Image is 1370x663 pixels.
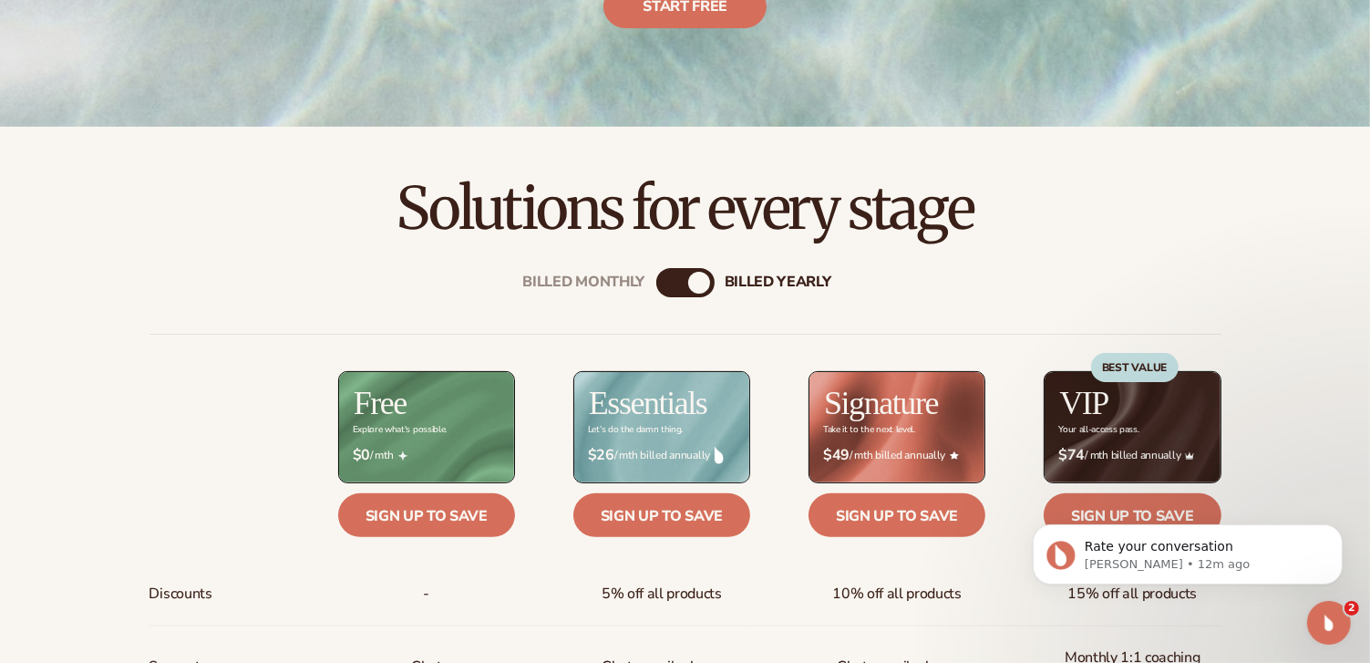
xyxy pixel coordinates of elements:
h2: Solutions for every stage [51,178,1319,239]
h2: Essentials [589,387,707,420]
img: Essentials_BG_9050f826-5aa9-47d9-a362-757b82c62641.jpg [574,372,749,482]
a: Sign up to save [338,493,515,537]
span: Discounts [149,577,212,611]
img: Crown_2d87c031-1b5a-4345-8312-a4356ddcde98.png [1185,451,1194,461]
div: billed Yearly [725,274,831,291]
img: drop.png [715,447,724,463]
span: 2 [1344,601,1359,616]
img: Free_Icon_bb6e7c7e-73f8-44bd-8ed0-223ea0fc522e.png [398,451,407,461]
strong: $0 [353,447,370,464]
span: 5% off all products [602,577,722,611]
a: Sign up to save [573,493,750,537]
iframe: Intercom notifications message [1005,486,1370,614]
strong: $26 [588,447,614,464]
span: / mth billed annually [823,447,971,464]
h2: Signature [824,387,938,420]
a: Sign up to save [809,493,985,537]
span: / mth billed annually [588,447,736,464]
strong: $74 [1058,447,1085,464]
strong: $49 [823,447,850,464]
div: Explore what's possible. [353,425,447,435]
div: Take it to the next level. [823,425,915,435]
div: Your all-access pass. [1058,425,1138,435]
span: 10% off all products [832,577,962,611]
img: free_bg.png [339,372,514,482]
h2: Free [354,387,407,420]
div: Let’s do the damn thing. [588,425,683,435]
img: VIP_BG_199964bd-3653-43bc-8a67-789d2d7717b9.jpg [1045,372,1220,482]
div: Billed Monthly [523,274,645,291]
span: / mth billed annually [1058,447,1206,464]
img: Signature_BG_eeb718c8-65ac-49e3-a4e5-327c6aa73146.jpg [809,372,984,482]
span: / mth [353,447,500,464]
iframe: Intercom live chat [1307,601,1351,645]
span: - [423,577,429,611]
h2: VIP [1059,387,1108,420]
img: Star_6.png [950,451,959,460]
div: BEST VALUE [1091,353,1179,382]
